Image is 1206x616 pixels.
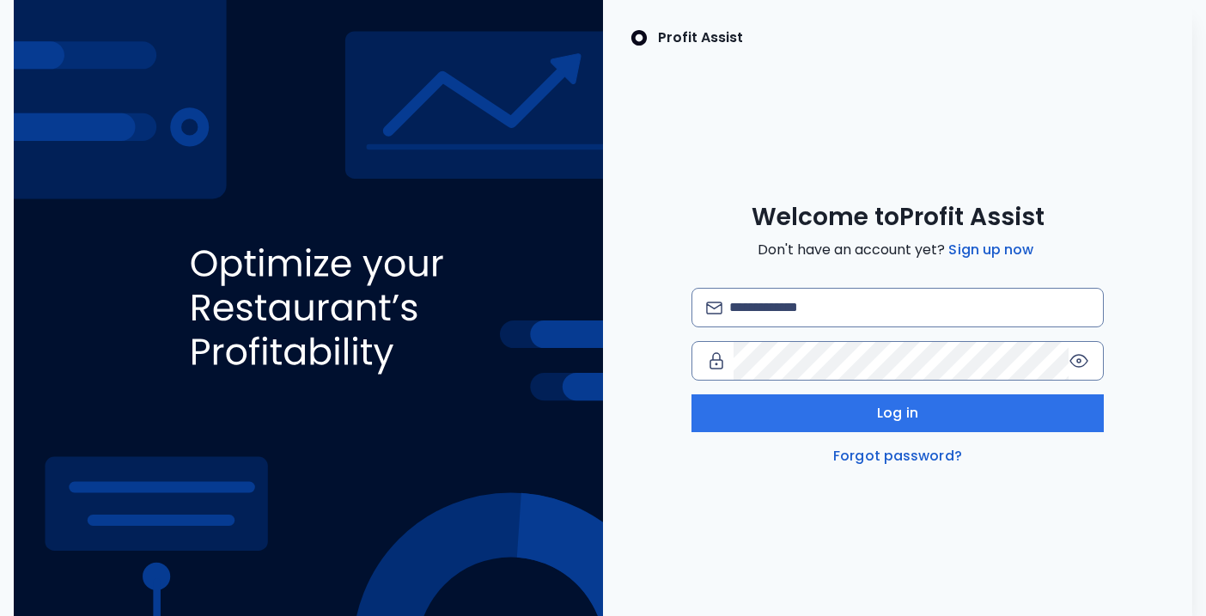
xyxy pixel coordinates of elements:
span: Don't have an account yet? [758,240,1037,260]
p: Profit Assist [658,27,743,48]
img: email [706,302,722,314]
img: SpotOn Logo [630,27,648,48]
span: Welcome to Profit Assist [752,202,1045,233]
button: Log in [691,394,1104,432]
span: Log in [877,403,918,424]
a: Sign up now [945,240,1037,260]
a: Forgot password? [830,446,965,467]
